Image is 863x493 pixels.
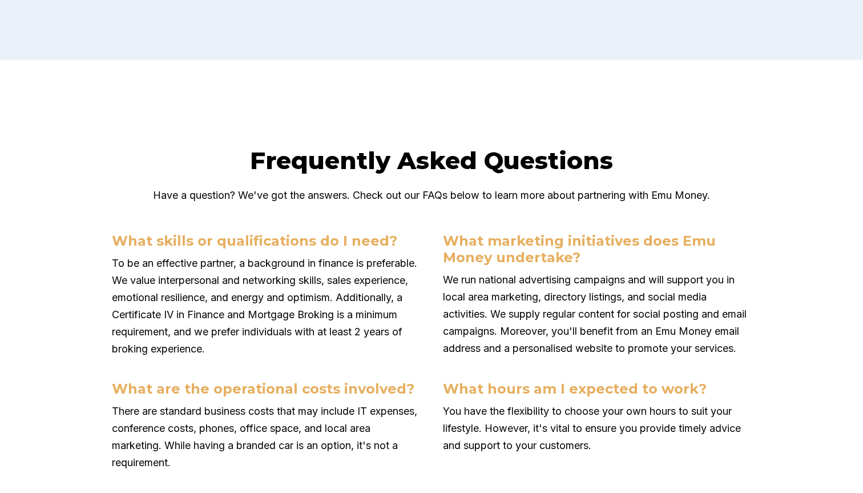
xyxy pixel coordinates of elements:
[112,233,420,249] h3: What skills or qualifications do I need?
[443,233,751,266] h3: What marketing initiatives does Emu Money undertake?
[112,255,420,358] p: To be an effective partner, a background in finance is preferable. We value interpersonal and net...
[112,380,420,397] h3: What are the operational costs involved?
[112,187,751,204] p: Have a question? We've got the answers. Check out our FAQs below to learn more about partnering w...
[112,403,420,471] p: There are standard business costs that may include IT expenses, conference costs, phones, office ...
[112,146,751,175] h2: Frequently Asked Questions
[443,271,751,357] p: We run national advertising campaigns and will support you in local area marketing, directory lis...
[443,403,751,454] p: You have the flexibility to choose your own hours to suit your lifestyle. However, it's vital to ...
[443,380,751,397] h3: What hours am I expected to work?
